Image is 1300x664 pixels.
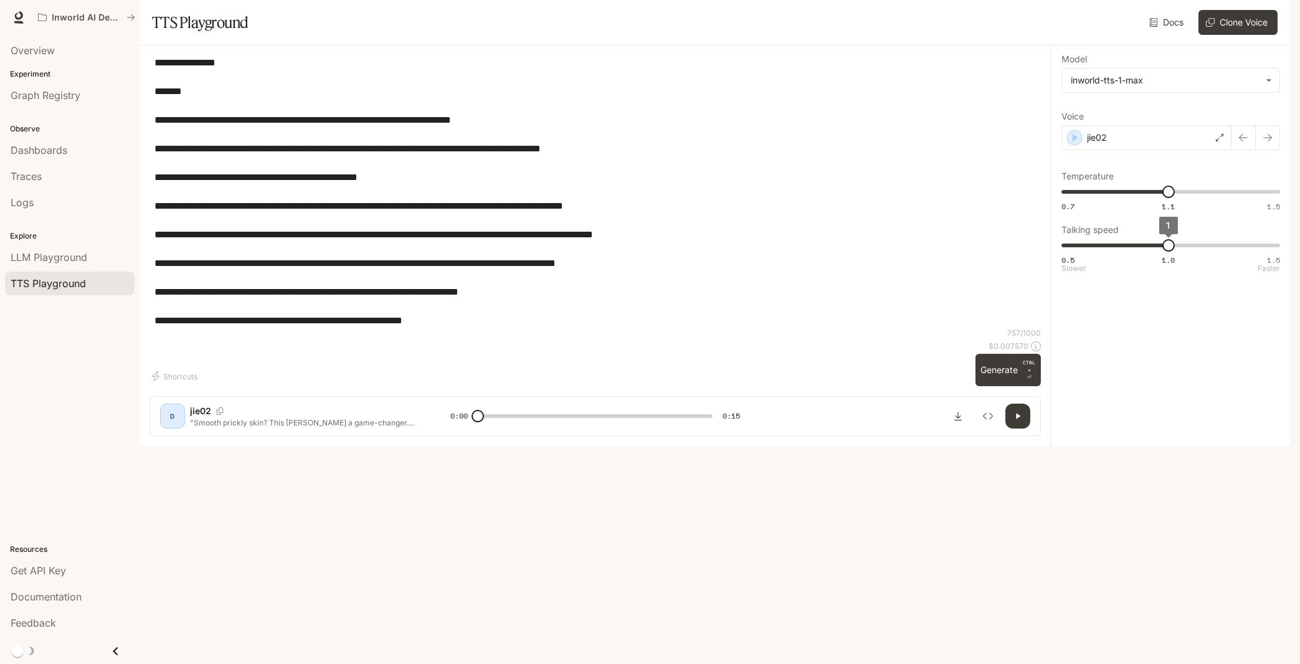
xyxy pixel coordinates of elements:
[190,417,420,428] p: "Smooth prickly skin? This [PERSON_NAME] a game-changer. Dual ends—sensitive areas AND standard f...
[1198,10,1278,35] button: Clone Voice
[149,366,202,386] button: Shortcuts
[1061,201,1075,212] span: 0.7
[989,341,1028,351] p: $ 0.007570
[975,354,1041,386] button: GenerateCTRL +⏎
[1167,220,1170,230] span: 1
[1061,55,1087,64] p: Model
[1087,131,1107,144] p: jie02
[1267,201,1280,212] span: 1.5
[723,410,740,422] span: 0:15
[52,12,121,23] p: Inworld AI Demos
[946,404,970,429] button: Download audio
[1061,265,1086,272] p: Slower
[1061,112,1084,121] p: Voice
[163,406,183,426] div: D
[1062,69,1279,92] div: inworld-tts-1-max
[975,404,1000,429] button: Inspect
[1023,359,1036,381] p: ⏎
[1147,10,1189,35] a: Docs
[211,407,229,415] button: Copy Voice ID
[152,10,249,35] h1: TTS Playground
[1162,201,1175,212] span: 1.1
[450,410,468,422] span: 0:00
[1267,255,1280,265] span: 1.5
[1061,255,1075,265] span: 0.5
[190,405,211,417] p: jie02
[1007,328,1041,338] p: 757 / 1000
[1061,225,1119,234] p: Talking speed
[1071,74,1260,87] div: inworld-tts-1-max
[32,5,141,30] button: All workspaces
[1023,359,1036,374] p: CTRL +
[1162,255,1175,265] span: 1.0
[1258,265,1280,272] p: Faster
[1061,172,1114,181] p: Temperature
